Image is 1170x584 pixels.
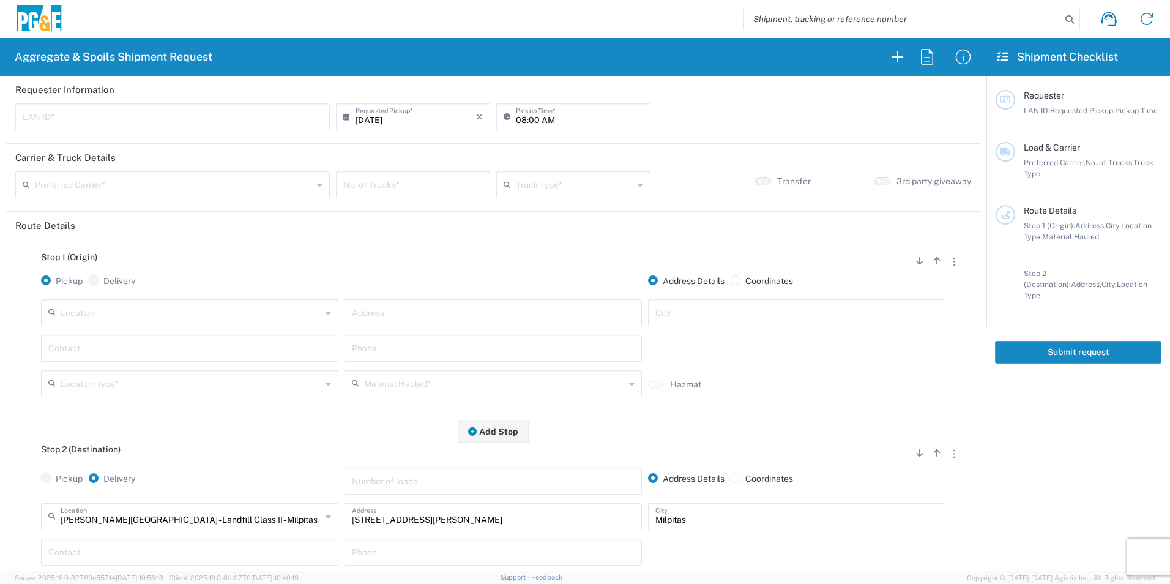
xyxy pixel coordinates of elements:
a: Feedback [531,574,562,581]
i: × [476,107,483,127]
span: Stop 2 (Destination) [41,444,121,454]
span: Address, [1075,221,1106,230]
span: City, [1106,221,1121,230]
span: Address, [1071,280,1101,289]
h2: Requester Information [15,84,114,96]
label: Address Details [648,275,725,286]
span: [DATE] 10:56:16 [116,574,163,582]
span: Route Details [1024,206,1076,215]
button: Submit request [995,341,1161,364]
h2: Carrier & Truck Details [15,152,116,164]
span: Server: 2025.16.0-82789e55714 [15,574,163,582]
span: Material Hauled [1042,232,1099,241]
input: Shipment, tracking or reference number [744,7,1061,31]
button: Add Stop [458,420,529,443]
label: Address Details [648,473,725,484]
a: Support [501,574,531,581]
h2: Aggregate & Spoils Shipment Request [15,50,212,64]
span: Stop 1 (Origin) [41,252,97,262]
span: Load & Carrier [1024,143,1080,152]
span: No. of Trucks, [1086,158,1133,167]
span: City, [1101,280,1117,289]
span: Pickup Time [1115,106,1158,115]
label: Hazmat [670,379,701,390]
span: Copyright © [DATE]-[DATE] Agistix Inc., All Rights Reserved [967,572,1155,583]
span: Requester [1024,91,1064,100]
span: Client: 2025.16.0-8fc0770 [169,574,299,582]
span: Preferred Carrier, [1024,158,1086,167]
h2: Shipment Checklist [997,50,1118,64]
img: pge [15,5,64,34]
span: Stop 1 (Origin): [1024,221,1075,230]
span: LAN ID, [1024,106,1050,115]
span: Stop 2 (Destination): [1024,269,1071,289]
label: Transfer [777,176,811,187]
label: Coordinates [731,473,793,484]
label: Coordinates [731,275,793,286]
label: 3rd party giveaway [896,176,971,187]
h2: Route Details [15,220,75,232]
span: Requested Pickup, [1050,106,1115,115]
span: [DATE] 10:40:19 [251,574,299,582]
